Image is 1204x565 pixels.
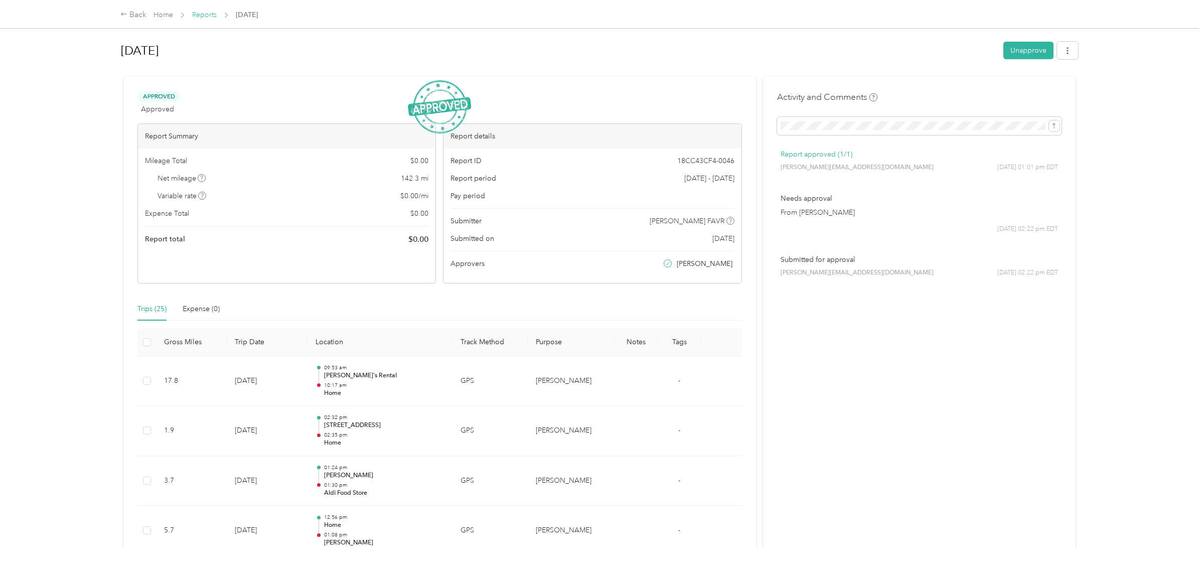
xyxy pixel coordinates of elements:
[324,414,444,421] p: 02:32 pm
[678,376,680,385] span: -
[678,476,680,485] span: -
[158,173,206,184] span: Net mileage
[453,406,528,456] td: GPS
[156,506,227,556] td: 5.7
[400,191,428,201] span: $ 0.00 / mi
[453,356,528,406] td: GPS
[453,329,528,356] th: Track Method
[324,471,444,480] p: [PERSON_NAME]
[684,173,734,184] span: [DATE] - [DATE]
[408,233,428,245] span: $ 0.00
[781,163,934,172] span: [PERSON_NAME][EMAIL_ADDRESS][DOMAIN_NAME]
[145,234,185,244] span: Report total
[145,208,189,219] span: Expense Total
[528,506,615,556] td: Acosta
[650,216,724,226] span: [PERSON_NAME] FAVR
[158,191,207,201] span: Variable rate
[308,329,452,356] th: Location
[677,156,734,166] span: 18CC43CF4-0046
[678,526,680,534] span: -
[324,464,444,471] p: 01:24 pm
[156,329,227,356] th: Gross Miles
[324,439,444,448] p: Home
[324,538,444,547] p: [PERSON_NAME]
[137,91,180,102] span: Approved
[227,329,308,356] th: Trip Date
[450,156,482,166] span: Report ID
[678,426,680,435] span: -
[615,329,658,356] th: Notes
[528,456,615,506] td: Acosta
[781,254,1058,265] p: Submitted for approval
[227,506,308,556] td: [DATE]
[156,406,227,456] td: 1.9
[137,304,167,315] div: Trips (25)
[324,521,444,530] p: Home
[121,39,996,63] h1: May 16
[443,124,741,149] div: Report details
[324,482,444,489] p: 01:30 pm
[1003,42,1053,59] button: Unapprove
[324,389,444,398] p: Home
[450,216,482,226] span: Submitter
[677,258,732,269] span: [PERSON_NAME]
[227,356,308,406] td: [DATE]
[183,304,220,315] div: Expense (0)
[450,191,485,201] span: Pay period
[997,225,1058,234] span: [DATE] 02:22 pm EDT
[324,382,444,389] p: 10:17 am
[145,156,187,166] span: Mileage Total
[777,91,877,103] h4: Activity and Comments
[450,233,494,244] span: Submitted on
[227,456,308,506] td: [DATE]
[141,104,174,114] span: Approved
[324,432,444,439] p: 02:35 pm
[781,268,934,277] span: [PERSON_NAME][EMAIL_ADDRESS][DOMAIN_NAME]
[324,514,444,521] p: 12:56 pm
[528,406,615,456] td: Acosta
[324,421,444,430] p: [STREET_ADDRESS]
[227,406,308,456] td: [DATE]
[781,193,1058,204] p: Needs approval
[410,208,428,219] span: $ 0.00
[997,268,1058,277] span: [DATE] 02:22 pm EDT
[324,371,444,380] p: [PERSON_NAME]'s Rental
[658,329,701,356] th: Tags
[236,10,258,20] span: [DATE]
[1148,509,1204,565] iframe: Everlance-gr Chat Button Frame
[156,356,227,406] td: 17.8
[192,11,217,19] a: Reports
[453,456,528,506] td: GPS
[450,258,485,269] span: Approvers
[401,173,428,184] span: 142.3 mi
[120,9,146,21] div: Back
[156,456,227,506] td: 3.7
[324,531,444,538] p: 01:08 pm
[997,163,1058,172] span: [DATE] 01:01 pm EDT
[528,356,615,406] td: Acosta
[324,364,444,371] p: 09:53 am
[450,173,496,184] span: Report period
[712,233,734,244] span: [DATE]
[528,329,615,356] th: Purpose
[781,149,1058,160] p: Report approved (1/1)
[781,207,1058,218] p: From [PERSON_NAME]
[453,506,528,556] td: GPS
[154,11,173,19] a: Home
[410,156,428,166] span: $ 0.00
[138,124,435,149] div: Report Summary
[408,80,471,134] img: ApprovedStamp
[324,489,444,498] p: Aldi Food Store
